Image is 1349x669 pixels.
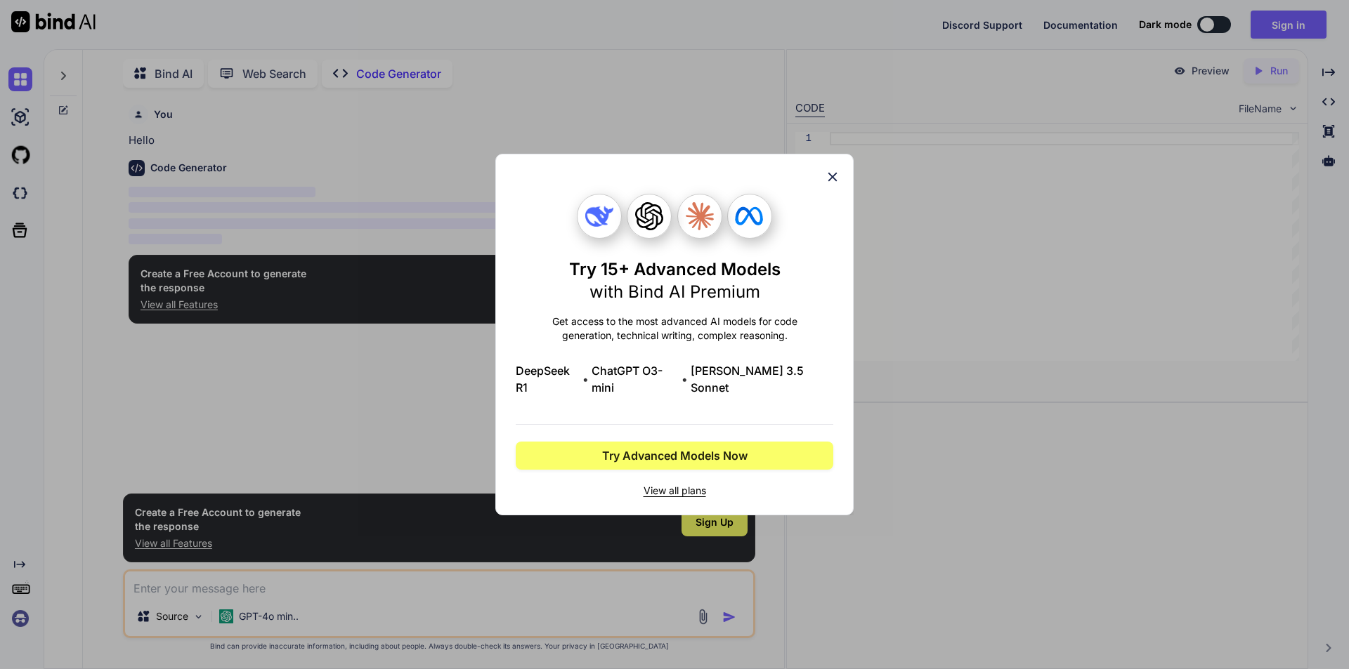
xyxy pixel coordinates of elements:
span: • [582,371,589,388]
span: with Bind AI Premium [589,281,760,302]
span: DeepSeek R1 [516,362,580,396]
span: View all plans [516,484,833,498]
p: Get access to the most advanced AI models for code generation, technical writing, complex reasoning. [516,314,833,343]
h1: Try 15+ Advanced Models [569,258,781,303]
button: Try Advanced Models Now [516,442,833,470]
span: • [682,371,688,388]
span: ChatGPT O3-mini [592,362,679,396]
span: Try Advanced Models Now [602,447,748,464]
img: Deepseek [585,202,613,230]
span: [PERSON_NAME] 3.5 Sonnet [691,362,833,396]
